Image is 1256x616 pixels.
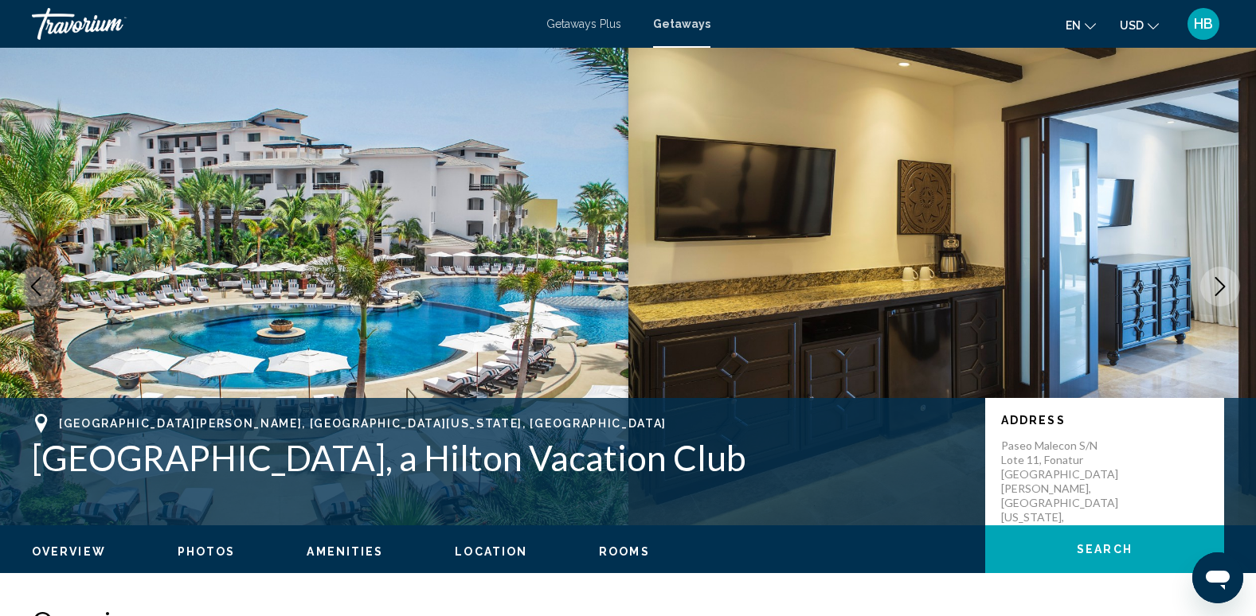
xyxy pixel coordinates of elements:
[599,545,650,558] span: Rooms
[1192,552,1243,603] iframe: Button to launch messaging window
[178,544,236,559] button: Photos
[546,18,621,30] a: Getaways Plus
[32,437,969,478] h1: [GEOGRAPHIC_DATA], a Hilton Vacation Club
[599,544,650,559] button: Rooms
[455,544,527,559] button: Location
[32,8,530,40] a: Travorium
[307,545,383,558] span: Amenities
[16,267,56,306] button: Previous image
[1120,14,1159,37] button: Change currency
[1194,16,1213,32] span: HB
[653,18,710,30] a: Getaways
[1183,7,1224,41] button: User Menu
[1200,267,1240,306] button: Next image
[1001,439,1129,539] p: Paseo Malecon S/N Lote 11, Fonatur [GEOGRAPHIC_DATA][PERSON_NAME], [GEOGRAPHIC_DATA][US_STATE], [...
[59,417,667,430] span: [GEOGRAPHIC_DATA][PERSON_NAME], [GEOGRAPHIC_DATA][US_STATE], [GEOGRAPHIC_DATA]
[178,545,236,558] span: Photos
[307,544,383,559] button: Amenities
[1077,544,1133,556] span: Search
[32,545,106,558] span: Overview
[455,545,527,558] span: Location
[1066,14,1096,37] button: Change language
[1066,19,1081,32] span: en
[32,544,106,559] button: Overview
[1120,19,1144,32] span: USD
[1001,414,1208,427] p: Address
[985,525,1224,573] button: Search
